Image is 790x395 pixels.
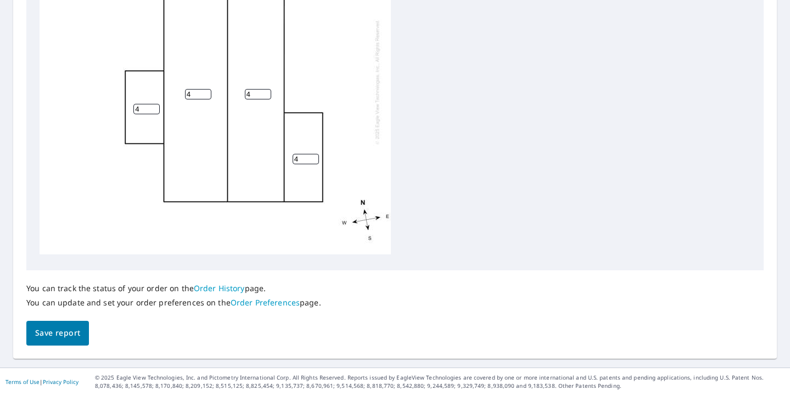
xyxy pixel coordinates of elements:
[43,378,79,386] a: Privacy Policy
[231,297,300,308] a: Order Preferences
[35,326,80,340] span: Save report
[95,374,785,390] p: © 2025 Eagle View Technologies, Inc. and Pictometry International Corp. All Rights Reserved. Repo...
[26,283,321,293] p: You can track the status of your order on the page.
[5,379,79,385] p: |
[26,321,89,346] button: Save report
[26,298,321,308] p: You can update and set your order preferences on the page.
[5,378,40,386] a: Terms of Use
[194,283,245,293] a: Order History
